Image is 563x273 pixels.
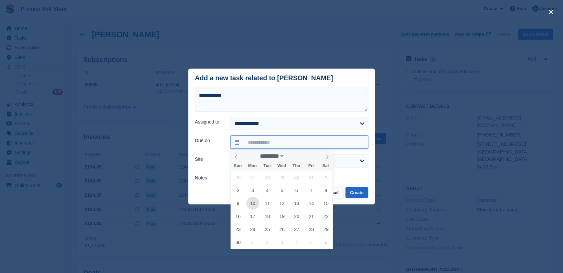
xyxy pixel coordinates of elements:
span: October 31, 2025 [305,171,318,184]
button: close [546,7,556,17]
span: Wed [275,164,289,168]
span: December 3, 2025 [276,236,288,249]
span: October 27, 2025 [246,171,259,184]
span: November 14, 2025 [305,197,318,210]
span: Thu [289,164,303,168]
span: November 1, 2025 [319,171,332,184]
select: Month [258,152,285,159]
span: December 2, 2025 [261,236,274,249]
span: November 13, 2025 [290,197,303,210]
input: Year [284,152,305,159]
span: November 18, 2025 [261,210,274,223]
span: November 22, 2025 [319,210,332,223]
span: November 17, 2025 [246,210,259,223]
span: November 30, 2025 [232,236,245,249]
span: Tue [260,164,275,168]
span: November 27, 2025 [290,223,303,236]
span: November 2, 2025 [232,184,245,197]
span: November 28, 2025 [305,223,318,236]
span: October 26, 2025 [232,171,245,184]
span: October 29, 2025 [276,171,288,184]
span: November 8, 2025 [319,184,332,197]
span: November 20, 2025 [290,210,303,223]
label: Assigned to [195,119,223,126]
span: December 1, 2025 [246,236,259,249]
span: October 30, 2025 [290,171,303,184]
span: November 11, 2025 [261,197,274,210]
span: Sun [231,164,245,168]
button: Create [345,187,368,198]
span: November 21, 2025 [305,210,318,223]
span: November 19, 2025 [276,210,288,223]
span: November 5, 2025 [276,184,288,197]
span: November 26, 2025 [276,223,288,236]
span: November 29, 2025 [319,223,332,236]
span: November 9, 2025 [232,197,245,210]
span: November 3, 2025 [246,184,259,197]
span: Sat [318,164,333,168]
span: November 24, 2025 [246,223,259,236]
span: Mon [245,164,260,168]
span: December 6, 2025 [319,236,332,249]
span: November 4, 2025 [261,184,274,197]
span: November 16, 2025 [232,210,245,223]
span: December 5, 2025 [305,236,318,249]
span: November 15, 2025 [319,197,332,210]
span: October 28, 2025 [261,171,274,184]
div: Add a new task related to [PERSON_NAME] [195,74,333,82]
span: November 25, 2025 [261,223,274,236]
span: November 6, 2025 [290,184,303,197]
span: November 10, 2025 [246,197,259,210]
label: Site [195,156,223,163]
span: December 4, 2025 [290,236,303,249]
span: Fri [303,164,318,168]
span: November 23, 2025 [232,223,245,236]
span: November 12, 2025 [276,197,288,210]
span: November 7, 2025 [305,184,318,197]
label: Due on [195,137,223,144]
label: Notes [195,174,223,181]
